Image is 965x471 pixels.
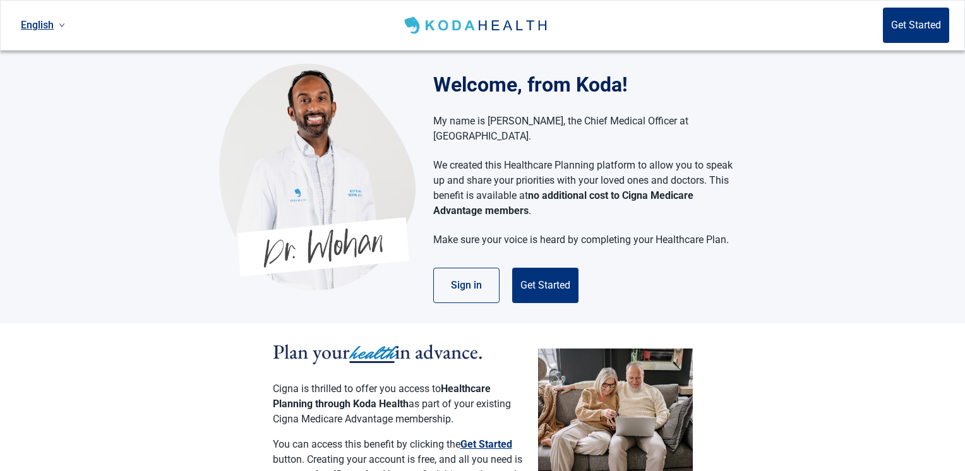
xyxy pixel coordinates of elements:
[219,63,416,290] img: Koda Health
[273,338,350,365] span: Plan your
[512,268,578,303] button: Get Started
[395,338,483,365] span: in advance.
[433,189,693,217] strong: no additional cost to Cigna Medicare Advantage members
[59,22,65,28] span: down
[402,15,551,35] img: Koda Health
[433,114,733,144] p: My name is [PERSON_NAME], the Chief Medical Officer at [GEOGRAPHIC_DATA].
[433,232,733,247] p: Make sure your voice is heard by completing your Healthcare Plan.
[883,8,949,43] button: Get Started
[460,437,512,452] button: Get Started
[433,158,733,218] p: We created this Healthcare Planning platform to allow you to speak up and share your priorities w...
[433,69,746,100] h1: Welcome, from Koda!
[16,15,70,35] a: Current language: English
[350,339,395,367] span: health
[433,268,500,303] button: Sign in
[273,383,441,395] span: Cigna is thrilled to offer you access to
